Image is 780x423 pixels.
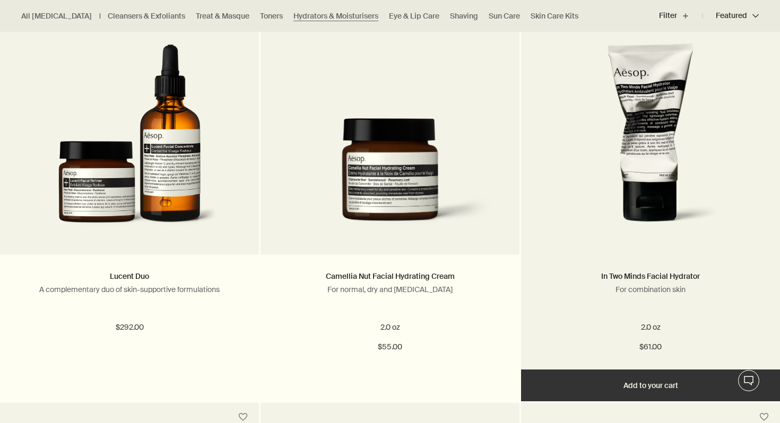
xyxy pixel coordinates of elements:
[738,370,759,391] button: Live Assistance
[378,341,402,354] span: $55.00
[116,321,144,334] span: $292.00
[276,285,504,294] p: For normal, dry and [MEDICAL_DATA]
[196,11,249,21] a: Treat & Masque
[326,271,455,281] a: Camellia Nut Facial Hydrating Cream
[521,369,780,401] button: Add to your cart - $61.00
[276,118,504,239] img: Camellia Nut Facial Hydrating Cream in amber glass jar
[601,271,700,281] a: In Two Minds Facial Hydrator
[489,11,520,21] a: Sun Care
[450,11,478,21] a: Shaving
[531,11,578,21] a: Skin Care Kits
[43,42,216,239] img: Lucent Facial Refiner 60mL and Lucent Facial Concentrate 100mL
[521,42,780,254] a: In Two Minds Facial Hydrator in 60ml tube
[537,285,764,294] p: For combination skin
[659,3,703,29] button: Filter
[554,42,747,239] img: In Two Minds Facial Hydrator in 60ml tube
[639,341,662,354] span: $61.00
[261,42,519,254] a: Camellia Nut Facial Hydrating Cream in amber glass jar
[21,11,92,21] a: All [MEDICAL_DATA]
[16,285,243,294] p: A complementary duo of skin-supportive formulations
[389,11,439,21] a: Eye & Lip Care
[293,11,378,21] a: Hydrators & Moisturisers
[110,271,149,281] a: Lucent Duo
[260,11,283,21] a: Toners
[703,3,759,29] button: Featured
[108,11,185,21] a: Cleansers & Exfoliants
